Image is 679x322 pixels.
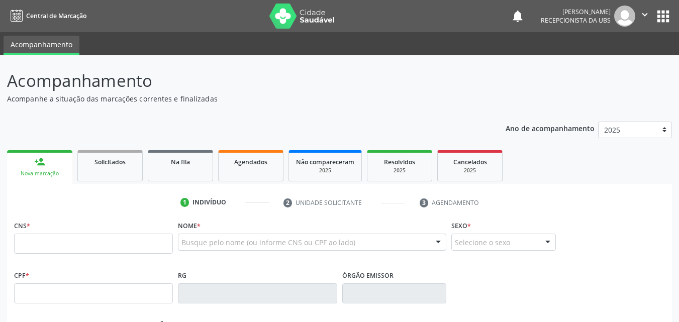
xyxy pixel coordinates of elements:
[192,198,226,207] div: Indivíduo
[654,8,672,25] button: apps
[26,12,86,20] span: Central de Marcação
[511,9,525,23] button: notifications
[614,6,635,27] img: img
[7,8,86,24] a: Central de Marcação
[171,158,190,166] span: Na fila
[7,93,472,104] p: Acompanhe a situação das marcações correntes e finalizadas
[178,218,201,234] label: Nome
[14,170,65,177] div: Nova marcação
[342,268,394,283] label: Órgão emissor
[453,158,487,166] span: Cancelados
[445,167,495,174] div: 2025
[296,158,354,166] span: Não compareceram
[180,198,189,207] div: 1
[34,156,45,167] div: person_add
[181,237,355,248] span: Busque pelo nome (ou informe CNS ou CPF ao lado)
[14,268,29,283] label: CPF
[296,167,354,174] div: 2025
[4,36,79,55] a: Acompanhamento
[178,268,186,283] label: RG
[94,158,126,166] span: Solicitados
[7,68,472,93] p: Acompanhamento
[639,9,650,20] i: 
[451,218,471,234] label: Sexo
[541,8,611,16] div: [PERSON_NAME]
[455,237,510,248] span: Selecione o sexo
[234,158,267,166] span: Agendados
[384,158,415,166] span: Resolvidos
[374,167,425,174] div: 2025
[635,6,654,27] button: 
[506,122,595,134] p: Ano de acompanhamento
[14,218,30,234] label: CNS
[541,16,611,25] span: Recepcionista da UBS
